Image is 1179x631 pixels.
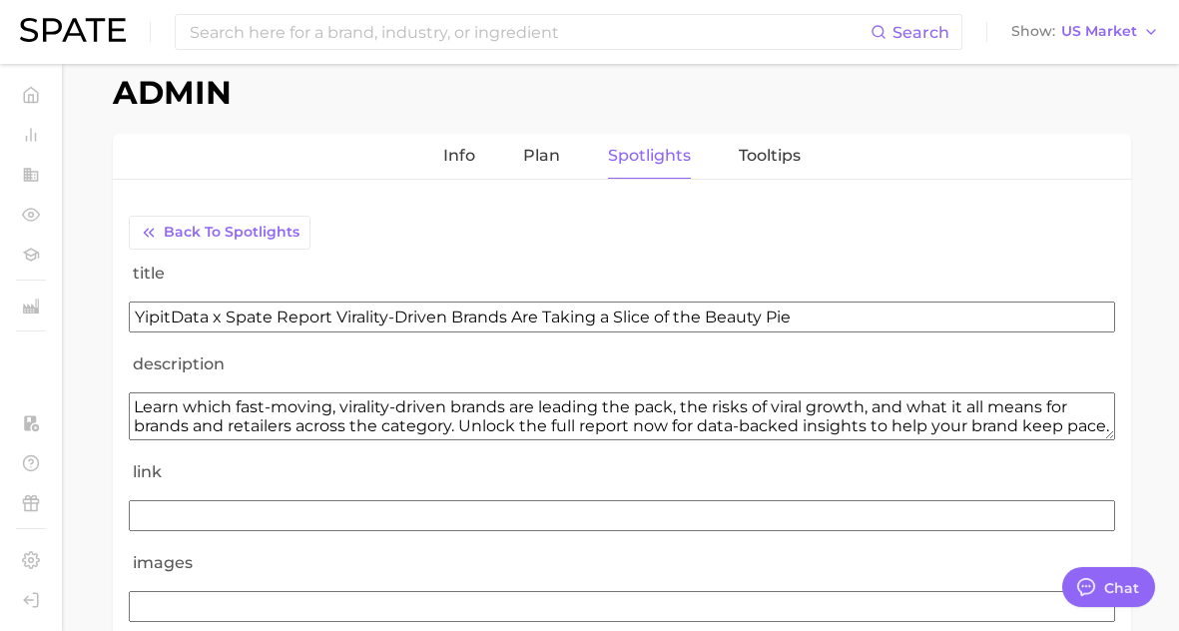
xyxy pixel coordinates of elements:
[129,392,1115,440] textarea: Learn which fast-moving, virality-driven brands are leading the pack, the risks of viral growth, ...
[1011,26,1055,37] span: Show
[16,585,46,615] a: Log out. Currently logged in with e-mail addison@spate.nyc.
[129,258,1115,290] label: title
[129,348,1115,380] label: description
[20,18,126,42] img: SPATE
[523,134,560,179] a: Plan
[129,216,310,250] button: Back to Spotlights
[164,224,299,241] span: Back to Spotlights
[608,134,691,179] a: Spotlights
[739,134,801,179] a: Tooltips
[113,73,1131,112] h1: Admin
[892,23,949,42] span: Search
[129,547,1115,579] label: images
[443,134,475,179] a: Info
[1006,19,1164,45] button: ShowUS Market
[1061,26,1137,37] span: US Market
[188,15,871,49] input: Search here for a brand, industry, or ingredient
[129,456,1115,488] label: link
